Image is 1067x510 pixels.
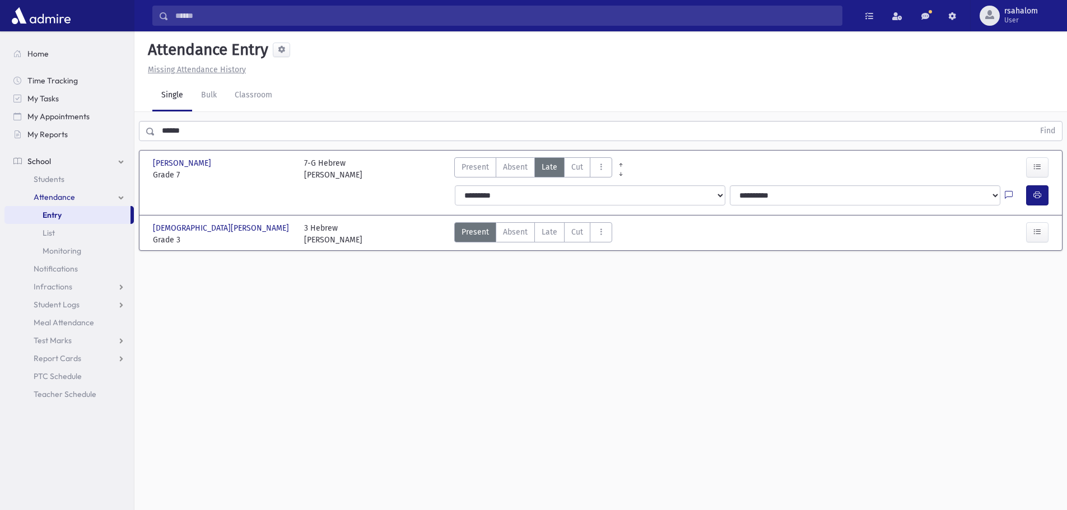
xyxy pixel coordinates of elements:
[4,188,134,206] a: Attendance
[153,169,293,181] span: Grade 7
[503,161,528,173] span: Absent
[1004,7,1038,16] span: rsahalom
[169,6,842,26] input: Search
[4,331,134,349] a: Test Marks
[148,65,246,74] u: Missing Attendance History
[4,170,134,188] a: Students
[27,76,78,86] span: Time Tracking
[34,353,81,363] span: Report Cards
[542,161,557,173] span: Late
[34,335,72,345] span: Test Marks
[4,206,131,224] a: Entry
[27,111,90,121] span: My Appointments
[153,234,293,246] span: Grade 3
[4,385,134,403] a: Teacher Schedule
[4,90,134,107] a: My Tasks
[4,367,134,385] a: PTC Schedule
[4,242,134,260] a: Monitoring
[34,192,75,202] span: Attendance
[4,224,134,242] a: List
[27,129,68,139] span: My Reports
[1004,16,1038,25] span: User
[9,4,73,27] img: AdmirePro
[34,371,82,381] span: PTC Schedule
[27,156,51,166] span: School
[462,226,489,238] span: Present
[34,174,64,184] span: Students
[4,296,134,314] a: Student Logs
[152,80,192,111] a: Single
[143,40,268,59] h5: Attendance Entry
[454,157,612,181] div: AttTypes
[192,80,226,111] a: Bulk
[4,107,134,125] a: My Appointments
[1033,121,1062,141] button: Find
[34,317,94,327] span: Meal Attendance
[4,349,134,367] a: Report Cards
[4,260,134,278] a: Notifications
[43,228,55,238] span: List
[503,226,528,238] span: Absent
[462,161,489,173] span: Present
[4,278,134,296] a: Infractions
[4,125,134,143] a: My Reports
[34,300,80,310] span: Student Logs
[4,314,134,331] a: Meal Attendance
[4,152,134,170] a: School
[571,161,583,173] span: Cut
[4,72,134,90] a: Time Tracking
[34,282,72,292] span: Infractions
[153,157,213,169] span: [PERSON_NAME]
[43,210,62,220] span: Entry
[153,222,291,234] span: [DEMOGRAPHIC_DATA][PERSON_NAME]
[143,65,246,74] a: Missing Attendance History
[226,80,281,111] a: Classroom
[4,45,134,63] a: Home
[571,226,583,238] span: Cut
[304,157,362,181] div: 7-G Hebrew [PERSON_NAME]
[34,264,78,274] span: Notifications
[43,246,81,256] span: Monitoring
[27,49,49,59] span: Home
[542,226,557,238] span: Late
[454,222,612,246] div: AttTypes
[27,93,59,104] span: My Tasks
[304,222,362,246] div: 3 Hebrew [PERSON_NAME]
[34,389,96,399] span: Teacher Schedule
